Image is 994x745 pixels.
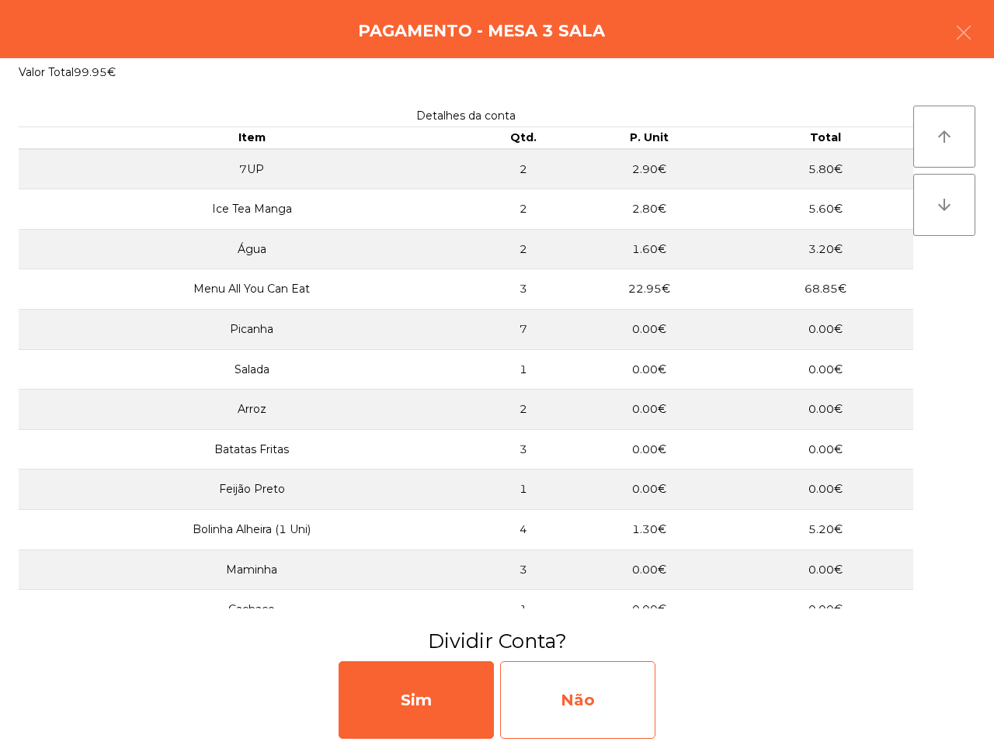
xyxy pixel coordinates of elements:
td: Arroz [19,390,485,430]
span: 99.95€ [74,65,116,79]
td: 3 [485,429,562,470]
td: 0.00€ [738,390,913,430]
td: 0.00€ [561,429,737,470]
td: 0.00€ [738,470,913,510]
td: Bolinha Alheira (1 Uni) [19,509,485,549]
td: Ice Tea Manga [19,189,485,230]
td: 3.20€ [738,229,913,269]
div: Não [500,661,655,739]
td: 2 [485,390,562,430]
td: 5.20€ [738,509,913,549]
td: 5.80€ [738,149,913,189]
td: 4 [485,509,562,549]
td: 68.85€ [738,269,913,310]
td: Feijão Preto [19,470,485,510]
td: 0.00€ [738,429,913,470]
td: 0.00€ [561,349,737,390]
i: arrow_downward [935,196,954,214]
td: Batatas Fritas [19,429,485,470]
h3: Dividir Conta? [12,627,982,655]
td: 2 [485,149,562,189]
td: 0.00€ [561,390,737,430]
span: Valor Total [19,65,74,79]
button: arrow_downward [913,174,975,236]
td: 2.90€ [561,149,737,189]
td: 7 [485,310,562,350]
td: Cachaço [19,590,485,630]
td: 1 [485,470,562,510]
td: Picanha [19,310,485,350]
td: 1.60€ [561,229,737,269]
td: 0.00€ [738,549,913,590]
td: 1 [485,590,562,630]
th: Total [738,127,913,149]
div: Sim [339,661,494,739]
td: 3 [485,269,562,310]
td: 0.00€ [738,349,913,390]
th: Qtd. [485,127,562,149]
h4: Pagamento - Mesa 3 Sala [358,19,605,43]
td: 0.00€ [738,590,913,630]
th: P. Unit [561,127,737,149]
td: 1 [485,349,562,390]
td: 2.80€ [561,189,737,230]
th: Item [19,127,485,149]
i: arrow_upward [935,127,954,146]
td: Maminha [19,549,485,590]
td: 2 [485,189,562,230]
td: 0.00€ [738,310,913,350]
td: 0.00€ [561,470,737,510]
td: 0.00€ [561,590,737,630]
td: 22.95€ [561,269,737,310]
td: 0.00€ [561,549,737,590]
td: Água [19,229,485,269]
td: 3 [485,549,562,590]
td: 7UP [19,149,485,189]
td: 1.30€ [561,509,737,549]
td: Salada [19,349,485,390]
td: 2 [485,229,562,269]
span: Detalhes da conta [416,109,516,123]
button: arrow_upward [913,106,975,168]
td: 5.60€ [738,189,913,230]
td: Menu All You Can Eat [19,269,485,310]
td: 0.00€ [561,310,737,350]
